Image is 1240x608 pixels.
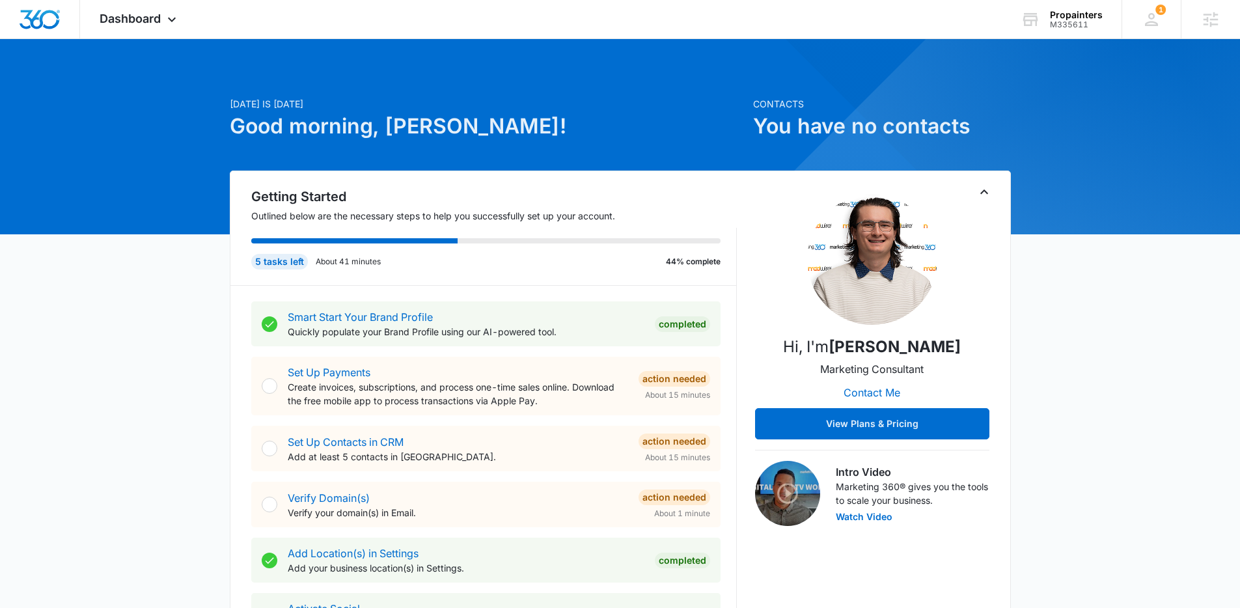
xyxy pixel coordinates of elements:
[639,490,710,505] div: Action Needed
[807,195,937,325] img: Dominic Dakovich
[100,12,161,25] span: Dashboard
[1050,10,1103,20] div: account name
[639,434,710,449] div: Action Needed
[753,111,1011,142] h1: You have no contacts
[836,512,892,521] button: Watch Video
[288,366,370,379] a: Set Up Payments
[251,187,737,206] h2: Getting Started
[1050,20,1103,29] div: account id
[251,209,737,223] p: Outlined below are the necessary steps to help you successfully set up your account.
[645,452,710,463] span: About 15 minutes
[836,464,989,480] h3: Intro Video
[831,377,913,408] button: Contact Me
[288,561,644,575] p: Add your business location(s) in Settings.
[639,371,710,387] div: Action Needed
[288,491,370,504] a: Verify Domain(s)
[251,254,308,269] div: 5 tasks left
[755,461,820,526] img: Intro Video
[829,337,961,356] strong: [PERSON_NAME]
[820,361,924,377] p: Marketing Consultant
[288,506,628,519] p: Verify your domain(s) in Email.
[1155,5,1166,15] div: notifications count
[1155,5,1166,15] span: 1
[645,389,710,401] span: About 15 minutes
[288,325,644,339] p: Quickly populate your Brand Profile using our AI-powered tool.
[783,335,961,359] p: Hi, I'm
[755,408,989,439] button: View Plans & Pricing
[288,547,419,560] a: Add Location(s) in Settings
[230,97,745,111] p: [DATE] is [DATE]
[836,480,989,507] p: Marketing 360® gives you the tools to scale your business.
[288,311,433,324] a: Smart Start Your Brand Profile
[288,380,628,408] p: Create invoices, subscriptions, and process one-time sales online. Download the free mobile app t...
[666,256,721,268] p: 44% complete
[753,97,1011,111] p: Contacts
[288,435,404,449] a: Set Up Contacts in CRM
[288,450,628,463] p: Add at least 5 contacts in [GEOGRAPHIC_DATA].
[655,316,710,332] div: Completed
[230,111,745,142] h1: Good morning, [PERSON_NAME]!
[655,553,710,568] div: Completed
[654,508,710,519] span: About 1 minute
[316,256,381,268] p: About 41 minutes
[976,184,992,200] button: Toggle Collapse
